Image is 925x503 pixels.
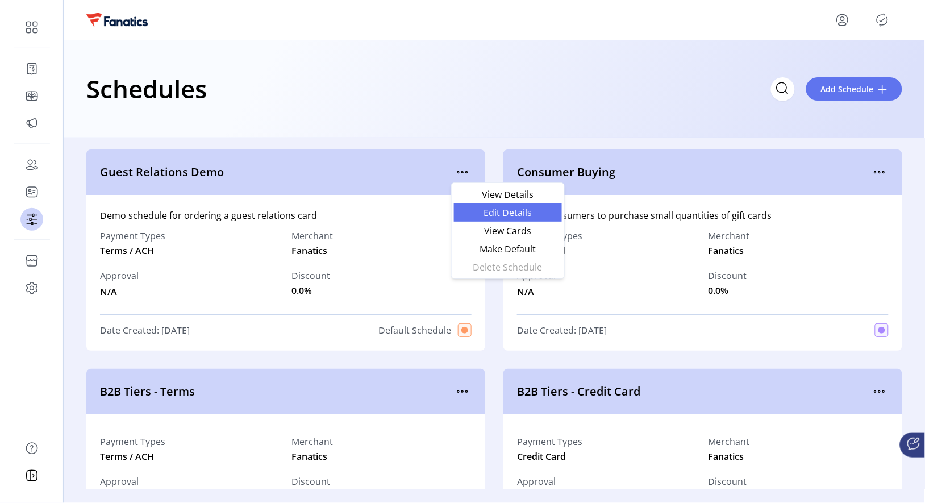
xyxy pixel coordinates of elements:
img: logo [86,13,148,26]
span: Default Schedule [378,323,451,337]
div: Allows consumers to purchase small quantities of gift cards [517,209,889,222]
label: Merchant [709,229,750,243]
span: Date Created: [DATE] [100,323,190,337]
input: Search [771,77,795,101]
button: Publisher Panel [873,11,891,29]
span: Fanatics [709,244,744,257]
span: Make Default [461,244,555,253]
label: Merchant [709,435,750,448]
label: Payment Types [517,435,582,448]
span: Date Created: [DATE] [517,323,607,337]
span: Consumer Buying [517,164,870,181]
button: menu [453,383,472,401]
span: Approval [100,269,139,282]
span: Edit Details [461,208,555,217]
h1: Schedules [86,69,207,109]
span: Credit Card [517,450,566,463]
span: Fanatics [291,450,327,463]
div: Demo schedule for ordering a guest relations card [100,209,472,222]
li: View Details [454,185,562,203]
button: menu [834,11,852,29]
button: Add Schedule [806,77,902,101]
span: View Details [461,190,555,199]
span: Approval [517,475,556,488]
span: Terms / ACH [100,244,154,257]
li: View Cards [454,222,562,240]
button: menu [453,163,472,181]
label: Payment Types [100,435,165,448]
label: Discount [709,269,747,282]
span: Fanatics [709,450,744,463]
button: menu [870,383,889,401]
span: Add Schedule [821,83,874,95]
span: Approval [100,475,139,488]
li: Make Default [454,240,562,258]
span: N/A [517,282,556,298]
span: Terms / ACH [100,450,154,463]
label: Discount [291,269,330,282]
label: Discount [291,475,330,488]
span: View Cards [461,226,555,235]
span: N/A [100,282,139,298]
span: B2B Tiers - Credit Card [517,383,870,400]
label: Merchant [291,435,333,448]
span: Guest Relations Demo [100,164,453,181]
span: 0.0% [291,284,312,297]
label: Payment Types [100,229,165,243]
label: Discount [709,475,747,488]
button: menu [870,163,889,181]
label: Merchant [291,229,333,243]
span: 0.0% [709,284,729,297]
li: Edit Details [454,203,562,222]
span: B2B Tiers - Terms [100,383,453,400]
span: Fanatics [291,244,327,257]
